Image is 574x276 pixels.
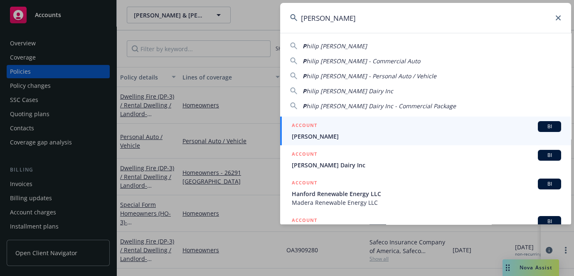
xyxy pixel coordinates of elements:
[306,102,456,110] span: hilip [PERSON_NAME] Dairy Inc - Commercial Package
[306,42,367,50] span: hilip [PERSON_NAME]
[292,189,561,198] span: Hanford Renewable Energy LLC
[280,211,571,240] a: ACCOUNTBI
[280,117,571,145] a: ACCOUNTBI[PERSON_NAME]
[303,72,306,80] span: P
[280,3,571,33] input: Search...
[306,87,393,95] span: hilip [PERSON_NAME] Dairy Inc
[292,216,317,226] h5: ACCOUNT
[303,42,306,50] span: P
[292,150,317,160] h5: ACCOUNT
[303,57,306,65] span: P
[303,102,306,110] span: P
[541,152,558,159] span: BI
[280,145,571,174] a: ACCOUNTBI[PERSON_NAME] Dairy Inc
[292,121,317,131] h5: ACCOUNT
[541,218,558,225] span: BI
[541,123,558,130] span: BI
[280,174,571,211] a: ACCOUNTBIHanford Renewable Energy LLCMadera Renewable Energy LLC
[292,179,317,189] h5: ACCOUNT
[292,161,561,169] span: [PERSON_NAME] Dairy Inc
[292,198,561,207] span: Madera Renewable Energy LLC
[303,87,306,95] span: P
[306,57,420,65] span: hilip [PERSON_NAME] - Commercial Auto
[541,180,558,188] span: BI
[306,72,436,80] span: hilip [PERSON_NAME] - Personal Auto / Vehicle
[292,132,561,141] span: [PERSON_NAME]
